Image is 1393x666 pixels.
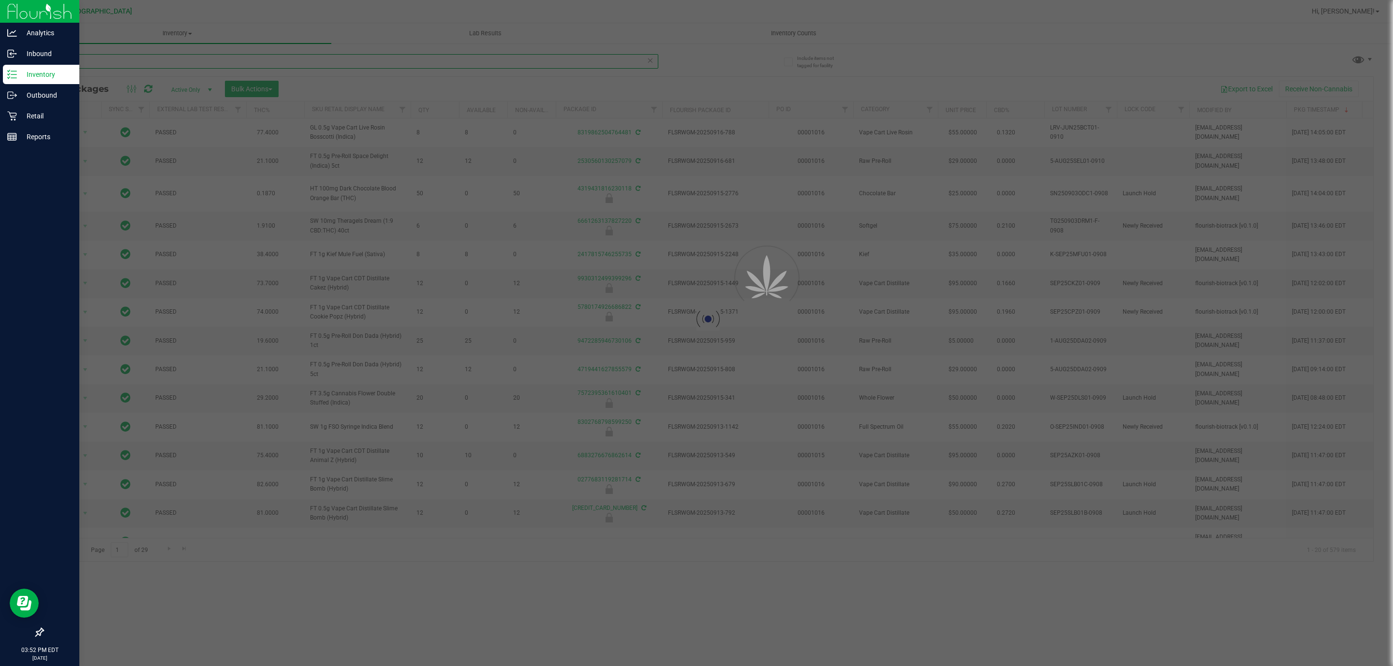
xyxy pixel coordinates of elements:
[4,646,75,654] p: 03:52 PM EDT
[4,654,75,662] p: [DATE]
[7,111,17,121] inline-svg: Retail
[17,89,75,101] p: Outbound
[17,131,75,143] p: Reports
[17,110,75,122] p: Retail
[7,49,17,58] inline-svg: Inbound
[17,69,75,80] p: Inventory
[17,48,75,59] p: Inbound
[7,28,17,38] inline-svg: Analytics
[7,90,17,100] inline-svg: Outbound
[7,132,17,142] inline-svg: Reports
[10,589,39,618] iframe: Resource center
[7,70,17,79] inline-svg: Inventory
[17,27,75,39] p: Analytics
